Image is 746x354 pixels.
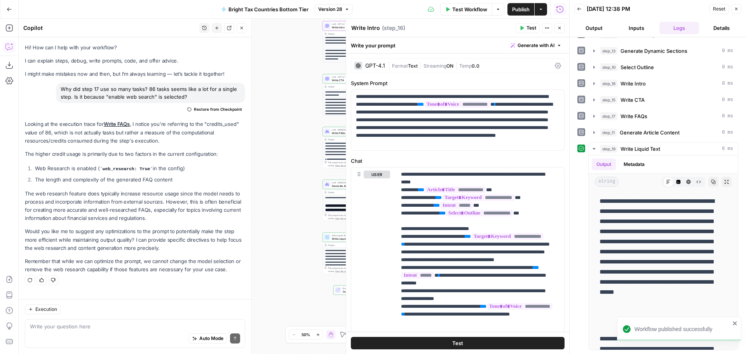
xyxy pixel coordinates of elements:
span: Test [452,339,463,347]
button: 0 ms [589,94,738,106]
span: Text [408,63,418,69]
div: GPT-4.1 [365,63,385,68]
span: Write CTA [621,96,645,104]
span: 0 ms [722,80,733,87]
div: This output is too large & has been abbreviated for review. to view the full content. [328,267,381,273]
span: step_15 [600,96,617,104]
button: 0 ms [589,77,738,90]
span: Copy the output [335,164,350,167]
div: EndOutput [323,286,383,295]
span: 0 ms [722,96,733,103]
span: Generate Article Content [620,129,680,136]
button: Reset [709,4,729,14]
button: Inputs [617,22,657,34]
button: Output [592,159,616,170]
span: 6 ms [722,145,733,152]
span: Test Workflow [452,5,487,13]
span: Write Liquid Text [332,237,371,241]
span: string [595,177,619,187]
span: step_16 [600,80,617,87]
span: Copy the output [335,270,350,272]
div: Why did step 17 use so many tasks? 86 tasks seems like a lot for a single step. Is it because "en... [56,83,245,103]
p: The web research feature does typically increase resource usage since the model needs to process ... [25,190,245,223]
div: Output [328,191,372,194]
button: Restore from Checkpoint [184,105,245,114]
span: ON [446,63,453,69]
button: Test Workflow [440,3,492,16]
button: 0 ms [589,61,738,73]
a: Write FAQs [104,121,130,127]
button: Auto Mode [189,333,227,344]
button: Generate with AI [507,40,565,51]
div: Write your prompt [346,37,569,53]
span: LLM · [PERSON_NAME] 4 [332,128,371,131]
button: Execution [25,304,61,314]
span: Generate Dynamic Sections [621,47,687,55]
span: Copy the output [335,217,350,220]
span: | [388,61,392,69]
span: step_19 [600,145,617,153]
div: Output [328,244,372,247]
div: 6 ms [589,155,738,350]
span: 0.0 [472,63,479,69]
div: This output is too large & has been abbreviated for review. to view the full content. [328,161,381,167]
span: Bright Tax Countries Bottom Tier [228,5,309,13]
button: user [364,171,390,178]
textarea: Write Intro [351,24,380,32]
button: Version 28 [315,4,353,14]
p: Hi! How can I help with your workflow? [25,44,245,52]
span: | [418,61,424,69]
span: 0 ms [722,64,733,71]
span: Restore from Checkpoint [194,106,242,112]
span: Publish [512,5,530,13]
span: Auto Mode [199,335,223,342]
button: Logs [659,22,699,34]
span: Temp [459,63,472,69]
span: Write CTA [332,78,371,82]
li: The length and complexity of the generated FAQ content [33,176,245,183]
div: Output [328,85,372,88]
span: LLM · GPT-4.1 [332,23,371,26]
span: Select Outline [621,63,654,71]
code: web_research: True [100,167,153,171]
span: step_13 [600,47,617,55]
button: close [732,320,738,326]
span: Write FAQs [332,131,371,135]
button: 0 ms [589,110,738,122]
button: 0 ms [589,45,738,57]
p: I can explain steps, debug, write prompts, code, and offer advice. [25,57,245,65]
button: Test [351,337,565,349]
li: Web Research is enabled ( in the config) [33,164,245,173]
button: Metadata [619,159,649,170]
span: | [453,61,459,69]
span: step_11 [600,129,617,136]
div: This output is too large & has been abbreviated for review. to view the full content. [328,214,381,220]
button: Bright Tax Countries Bottom Tier [217,3,313,16]
div: Output [328,32,372,35]
button: Publish [507,3,534,16]
button: Details [702,22,742,34]
span: Generate Article Content [332,184,372,188]
span: Write Liquid Text [621,145,660,153]
span: 0 ms [722,129,733,136]
p: Would you like me to suggest any optimizations to the prompt to potentially make the step more ef... [25,227,245,252]
span: Test [526,24,536,31]
span: 50% [302,331,310,338]
span: ( step_16 ) [382,24,405,32]
div: Copilot [23,24,197,32]
p: Remember that while we can optimize the prompt, we cannot change the model selection or remove th... [25,257,245,274]
span: 0 ms [722,47,733,54]
span: Reset [713,5,725,12]
span: Write FAQs [621,112,647,120]
button: 0 ms [589,126,738,139]
div: Output [328,138,372,141]
span: Write Intro [621,80,646,87]
button: Output [574,22,614,34]
span: Write Intro [332,25,371,29]
label: Chat [351,157,565,165]
p: Looking at the execution trace for , I notice you're referring to the "credits_used" value of 86,... [25,120,245,145]
div: Workflow published successfully [634,325,730,333]
p: I might make mistakes now and then, but I’m always learning — let’s tackle it together! [25,70,245,78]
p: The higher credit usage is primarily due to two factors in the current configuration: [25,150,245,158]
span: Version 28 [318,6,342,13]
